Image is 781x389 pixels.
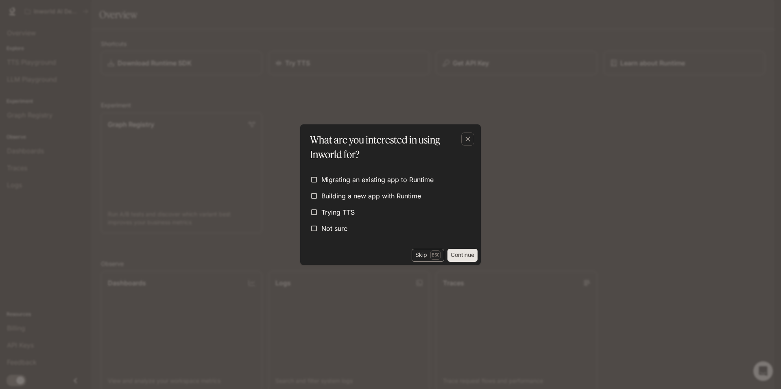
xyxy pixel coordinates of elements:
p: Esc [430,250,441,259]
button: SkipEsc [412,249,444,262]
button: Continue [447,249,478,262]
span: Not sure [321,224,347,233]
span: Building a new app with Runtime [321,191,421,201]
span: Migrating an existing app to Runtime [321,175,434,185]
span: Trying TTS [321,207,355,217]
p: What are you interested in using Inworld for? [310,133,468,162]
